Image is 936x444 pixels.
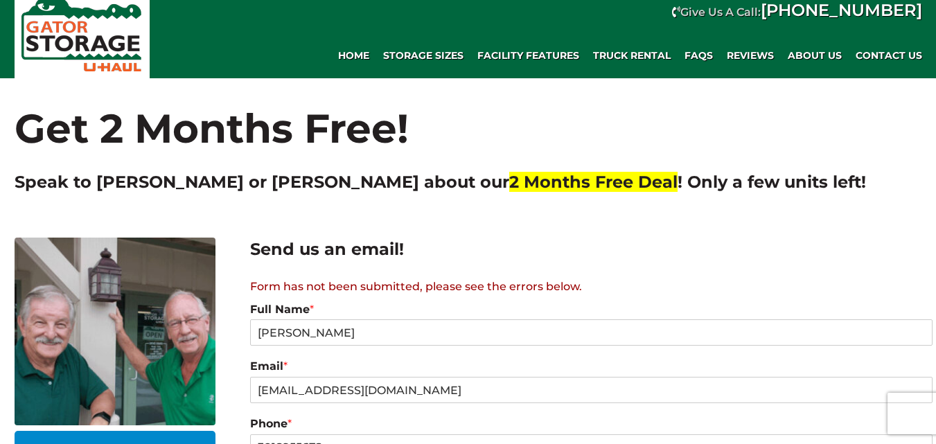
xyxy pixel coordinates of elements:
[720,42,781,69] a: REVIEWS
[250,303,933,317] label: Full Name
[383,50,463,62] span: Storage Sizes
[685,50,713,62] span: FAQs
[250,359,933,374] label: Email
[477,50,579,62] span: Facility Features
[376,42,470,69] a: Storage Sizes
[586,42,678,69] a: Truck Rental
[331,42,376,69] a: Home
[15,78,922,157] h1: Get 2 Months Free!
[157,42,929,69] div: Main navigation
[593,50,671,62] span: Truck Rental
[338,50,369,62] span: Home
[250,417,933,432] label: Phone
[678,42,720,69] a: FAQs
[15,238,215,425] img: Dave and Terry
[781,42,849,69] a: About Us
[250,278,933,296] p: Form has not been submitted, please see the errors below.
[250,238,933,261] h2: Send us an email!
[788,50,842,62] span: About Us
[680,6,922,19] strong: Give Us A Call:
[509,172,678,192] span: 2 Months Free Deal
[849,42,929,69] a: Contact Us
[15,170,922,194] h2: Speak to [PERSON_NAME] or [PERSON_NAME] about our ! Only a few units left!
[856,50,922,62] span: Contact Us
[727,50,774,62] span: REVIEWS
[470,42,586,69] a: Facility Features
